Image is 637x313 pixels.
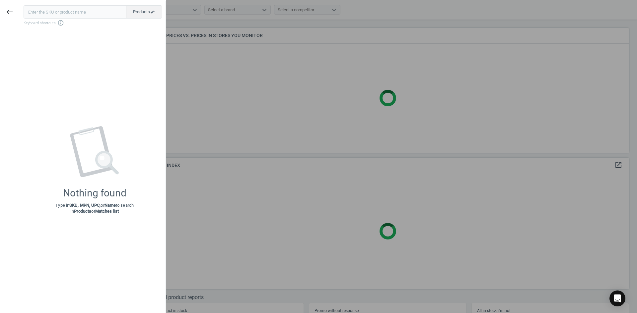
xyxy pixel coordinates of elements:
span: Products [133,9,155,15]
strong: SKU, MPN, UPC, [69,203,101,208]
i: info_outline [57,20,64,26]
strong: Products [74,209,92,214]
i: swap_horiz [150,9,155,15]
span: Keyboard shortcuts [24,20,162,26]
button: Productsswap_horiz [126,5,162,19]
button: keyboard_backspace [2,4,17,20]
input: Enter the SKU or product name [24,5,126,19]
p: Type in or to search in or [55,202,134,214]
strong: Name [105,203,116,208]
div: Open Intercom Messenger [609,290,625,306]
div: Nothing found [63,187,126,199]
i: keyboard_backspace [6,8,14,16]
strong: Matches list [95,209,119,214]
